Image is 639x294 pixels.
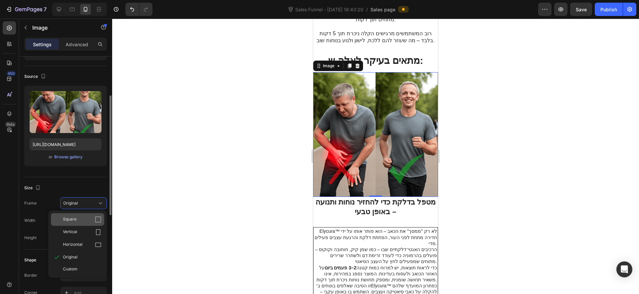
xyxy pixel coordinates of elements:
[616,261,632,277] div: Open Intercom Messenger
[24,184,42,193] div: Size
[32,24,89,32] p: Image
[370,6,395,13] span: Sales page
[24,257,36,263] div: Shape
[576,7,587,12] span: Save
[24,200,37,206] label: Frame
[30,91,102,133] img: preview-image
[63,254,78,260] span: Original
[63,200,78,206] span: Original
[63,216,77,223] span: Square
[600,6,617,13] div: Publish
[63,266,78,272] span: Custom
[1,264,124,282] p: זו הסיבה שאלפים בוטחים ב־Elycura™ כפתרון המועדף שלהם להקלה על כאבי סיאטיקה ועצבים. השתמש בו באופן...
[63,241,83,248] span: Horizontal
[5,122,16,127] div: Beta
[570,3,592,16] button: Save
[24,272,37,278] div: Border
[63,229,77,235] span: Vertical
[60,197,107,209] button: Original
[49,153,53,161] span: or
[366,6,368,13] span: /
[24,72,47,81] div: Source
[294,6,365,13] span: Sales Funnel - [DATE] 18:43:20
[595,3,623,16] button: Publish
[30,138,102,150] input: https://example.com/image.jpg
[24,218,35,223] label: Width
[125,3,152,16] div: Undo/Redo
[44,5,47,13] p: 7
[33,41,52,48] p: Settings
[6,71,16,76] div: 450
[313,19,438,294] iframe: Design area
[3,3,50,16] button: 7
[66,41,88,48] p: Advanced
[54,154,83,160] button: Browse gallery
[24,235,37,241] label: Height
